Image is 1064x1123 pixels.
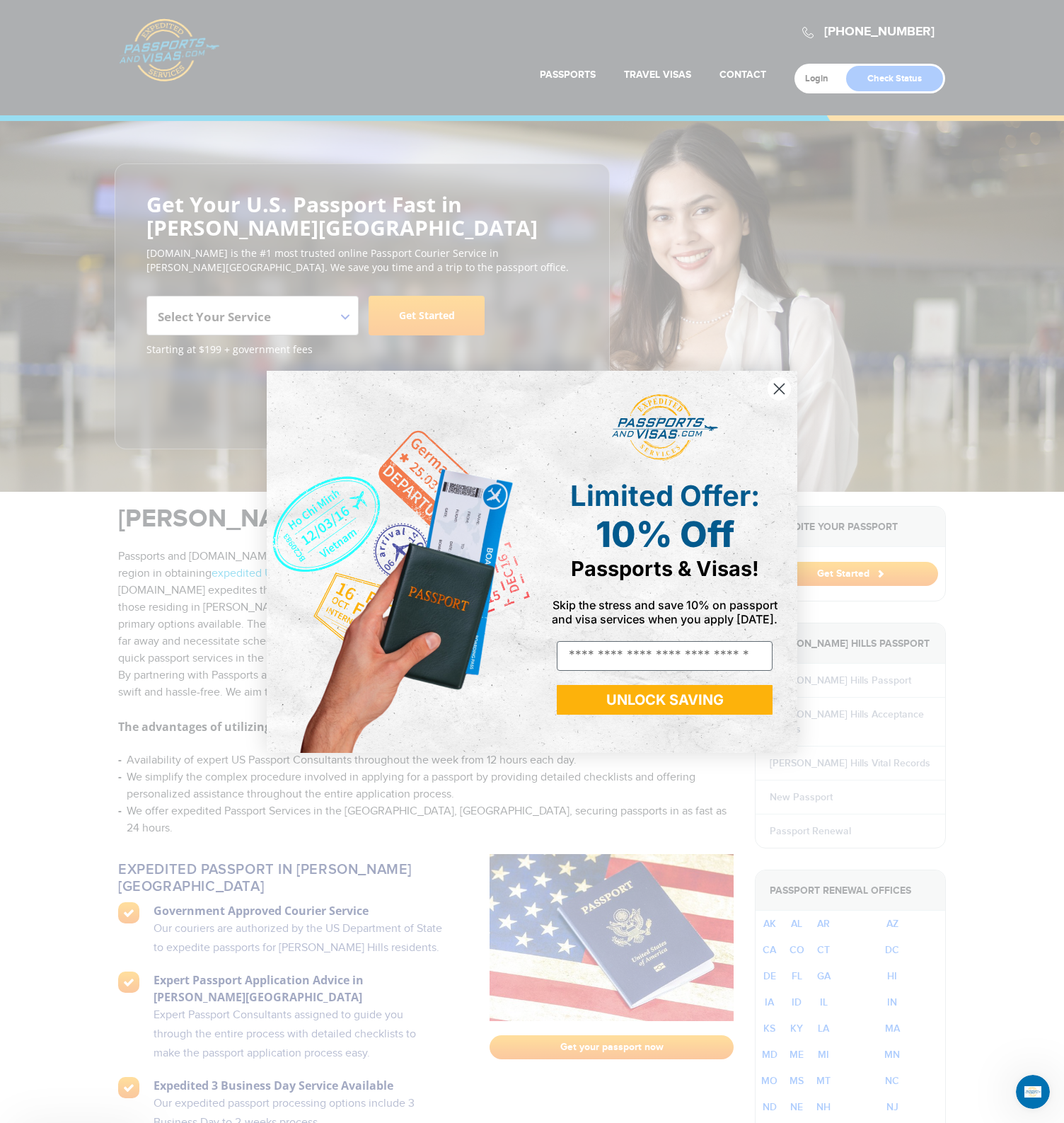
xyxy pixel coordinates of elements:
[612,394,718,461] img: passports and visas
[1016,1075,1050,1109] iframe: Intercom live chat
[557,685,773,715] button: UNLOCK SAVING
[267,371,532,753] img: de9cda0d-0715-46ca-9a25-073762a91ba7.png
[767,376,792,401] button: Close dialog
[571,556,759,581] span: Passports & Visas!
[570,478,760,513] span: Limited Offer:
[596,513,734,555] span: 10% Off
[552,598,777,626] span: Skip the stress and save 10% on passport and visa services when you apply [DATE].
